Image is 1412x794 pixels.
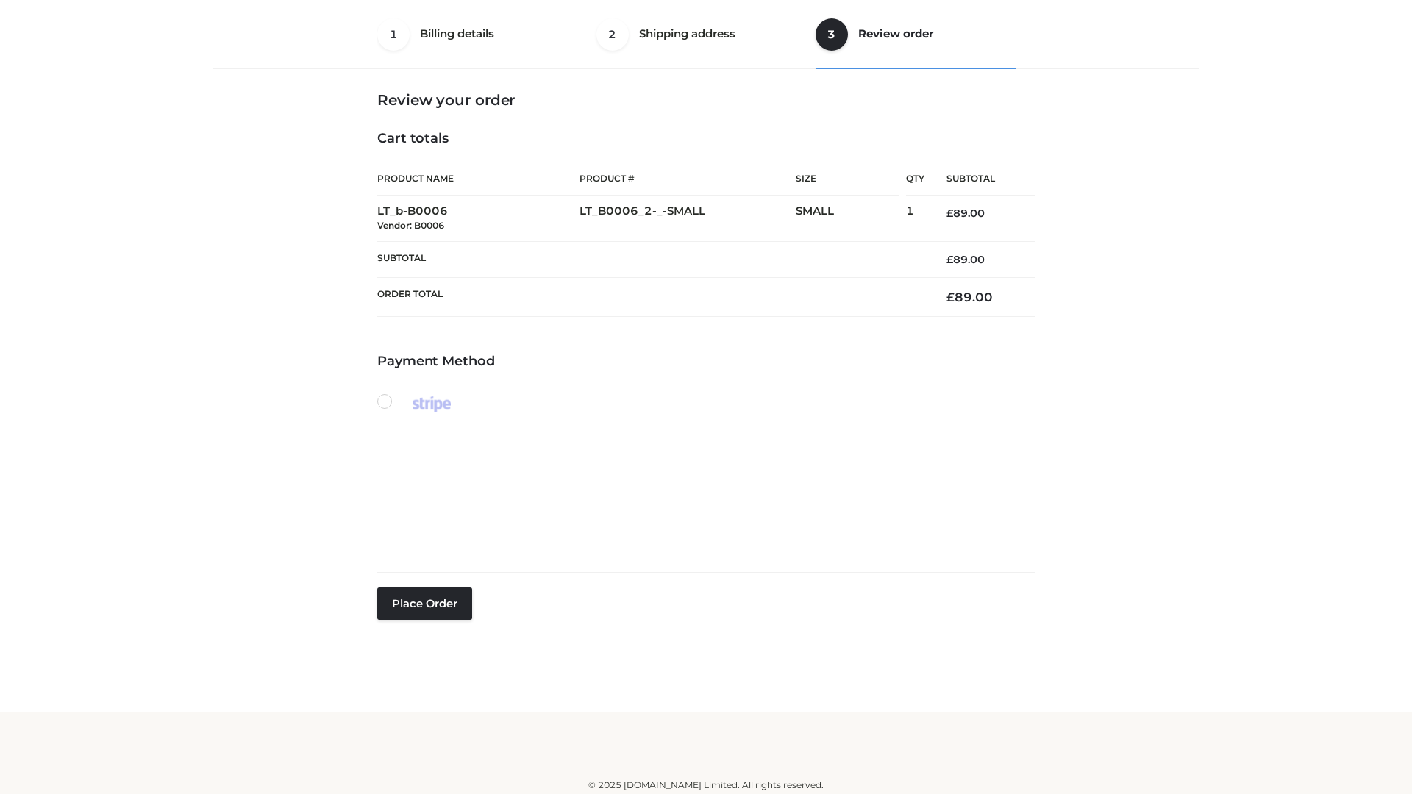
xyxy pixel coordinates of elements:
th: Product Name [377,162,580,196]
td: SMALL [796,196,906,242]
th: Qty [906,162,924,196]
td: LT_B0006_2-_-SMALL [580,196,796,242]
span: £ [946,207,953,220]
div: © 2025 [DOMAIN_NAME] Limited. All rights reserved. [218,778,1194,793]
span: £ [946,290,955,304]
iframe: Secure payment input frame [374,409,1032,560]
small: Vendor: B0006 [377,220,444,231]
h4: Payment Method [377,354,1035,370]
th: Order Total [377,278,924,317]
button: Place order [377,587,472,620]
th: Product # [580,162,796,196]
span: £ [946,253,953,266]
bdi: 89.00 [946,290,993,304]
td: 1 [906,196,924,242]
h3: Review your order [377,91,1035,109]
h4: Cart totals [377,131,1035,147]
th: Subtotal [924,162,1035,196]
bdi: 89.00 [946,207,985,220]
th: Size [796,162,899,196]
bdi: 89.00 [946,253,985,266]
td: LT_b-B0006 [377,196,580,242]
th: Subtotal [377,241,924,277]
